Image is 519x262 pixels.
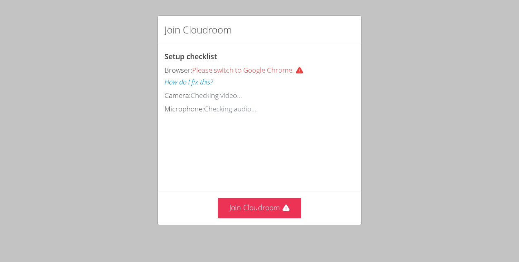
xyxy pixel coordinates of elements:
span: Microphone: [164,104,204,113]
span: Checking audio... [204,104,256,113]
span: Browser: [164,65,192,75]
button: How do I fix this? [164,76,213,88]
span: Checking video... [191,91,242,100]
span: Camera: [164,91,191,100]
span: Setup checklist [164,51,217,61]
button: Join Cloudroom [218,198,302,218]
span: Please switch to Google Chrome. [192,65,307,75]
h2: Join Cloudroom [164,22,232,37]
